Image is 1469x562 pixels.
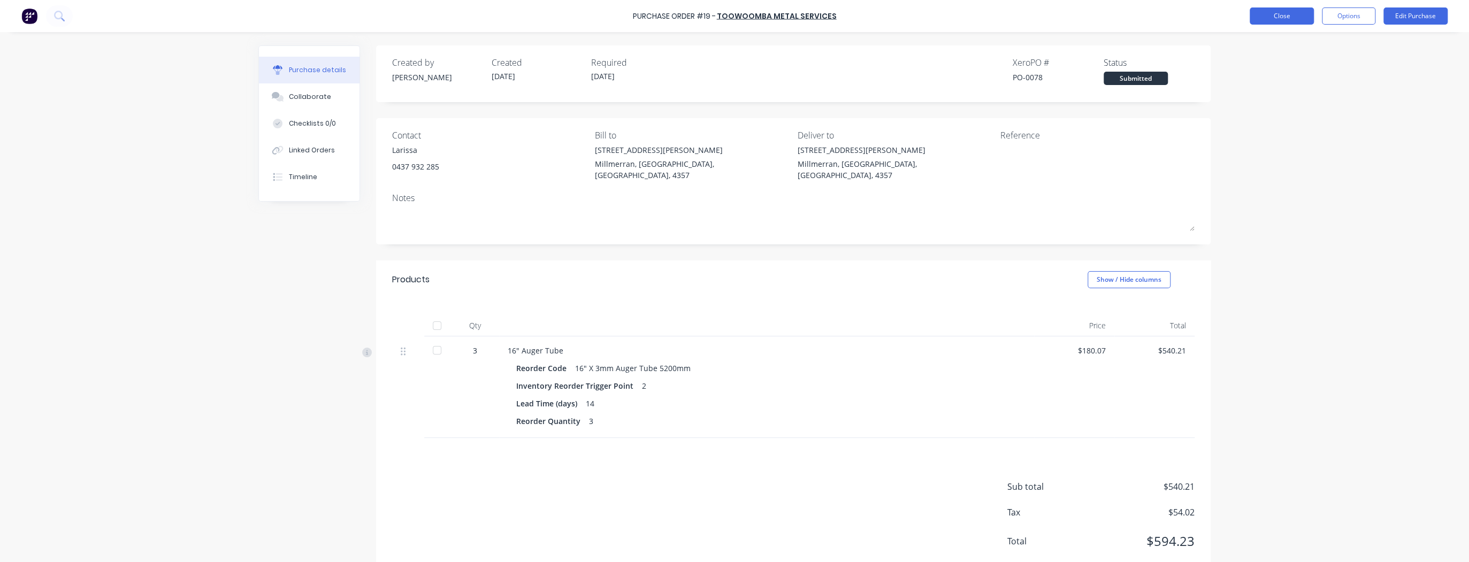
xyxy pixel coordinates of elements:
div: Larissa [392,144,439,156]
div: Price [1034,315,1114,336]
a: Toowoomba Metal Services [717,11,837,21]
div: Checklists 0/0 [289,119,336,128]
button: Close [1250,7,1314,25]
div: [STREET_ADDRESS][PERSON_NAME] [798,144,992,156]
button: Collaborate [259,83,359,110]
div: Contact [392,129,587,142]
div: Collaborate [289,92,331,102]
div: 2 [642,378,646,394]
span: Tax [1007,506,1088,519]
div: 16" Auger Tube [508,345,1026,356]
div: Bill to [595,129,790,142]
button: Edit Purchase [1383,7,1448,25]
div: Deliver to [798,129,992,142]
div: $180.07 [1043,345,1106,356]
div: Timeline [289,172,317,182]
span: $594.23 [1088,532,1195,551]
button: Checklists 0/0 [259,110,359,137]
div: Linked Orders [289,145,335,155]
div: Notes [392,191,1195,204]
button: Linked Orders [259,137,359,164]
span: Sub total [1007,480,1088,493]
div: 3 [460,345,491,356]
div: Purchase Order #19 - [633,11,716,22]
button: Timeline [259,164,359,190]
button: Options [1322,7,1375,25]
div: Qty [451,315,499,336]
div: PO-0078 [1013,72,1104,83]
div: Required [591,56,682,69]
div: Created [492,56,583,69]
div: 14 [586,396,594,411]
div: Products [392,273,430,286]
span: Total [1007,535,1088,548]
div: 3 [589,413,593,429]
div: Status [1104,56,1195,69]
div: Reorder Code [516,360,575,376]
div: Reorder Quantity [516,413,589,429]
div: Total [1114,315,1195,336]
button: Purchase details [259,57,359,83]
div: Created by [392,56,483,69]
button: Show / Hide columns [1088,271,1170,288]
div: Purchase details [289,65,346,75]
div: Submitted [1104,72,1168,85]
div: 0437 932 285 [392,161,439,172]
div: Millmerran, [GEOGRAPHIC_DATA], [GEOGRAPHIC_DATA], 4357 [595,158,790,181]
div: Inventory Reorder Trigger Point [516,378,642,394]
div: [STREET_ADDRESS][PERSON_NAME] [595,144,790,156]
div: [PERSON_NAME] [392,72,483,83]
div: Xero PO # [1013,56,1104,69]
img: Factory [21,8,37,24]
span: $54.02 [1088,506,1195,519]
div: 16" X 3mm Auger Tube 5200mm [575,360,691,376]
div: Reference [1000,129,1195,142]
span: $540.21 [1088,480,1195,493]
div: Millmerran, [GEOGRAPHIC_DATA], [GEOGRAPHIC_DATA], 4357 [798,158,992,181]
div: $540.21 [1123,345,1186,356]
div: Lead Time (days) [516,396,586,411]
